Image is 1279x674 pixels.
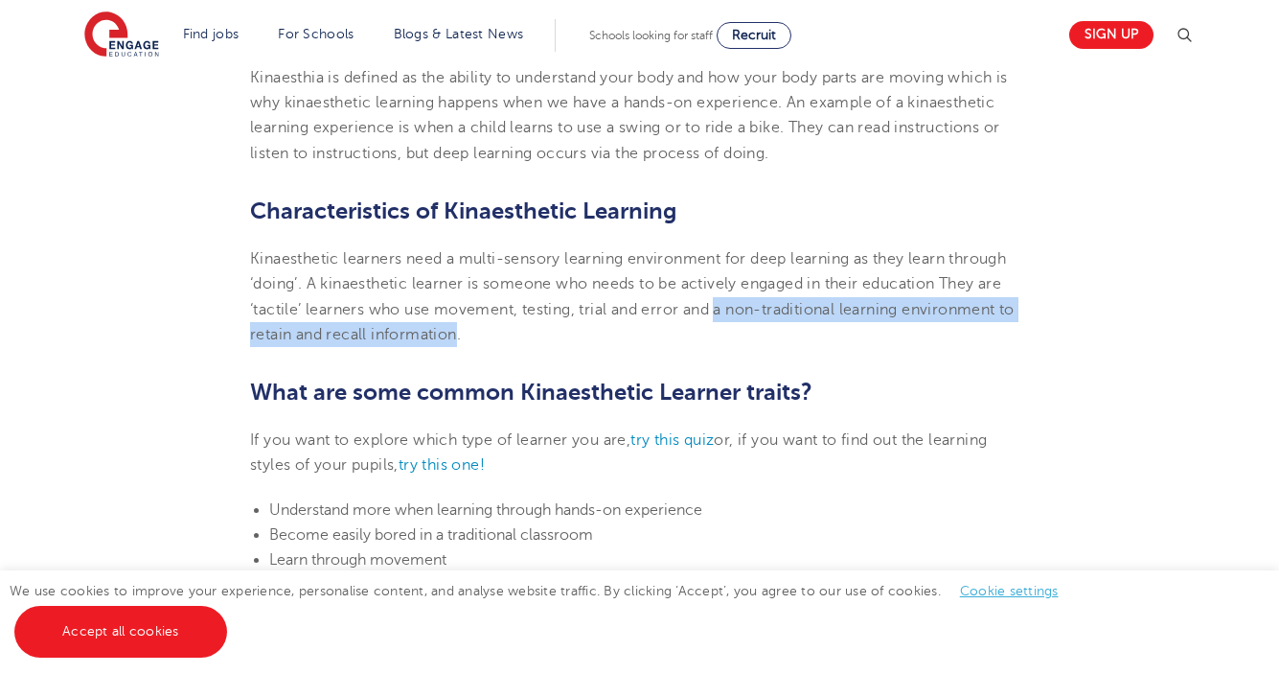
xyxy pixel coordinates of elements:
[269,526,593,544] span: Become easily bored in a traditional classroom
[278,27,354,41] a: For Schools
[250,379,812,406] span: What are some common Kinaesthetic Learner traits?
[250,198,676,224] b: Characteristics of Kinaesthetic Learning
[10,584,1078,639] span: We use cookies to improve your experience, personalise content, and analyse website traffic. By c...
[630,431,714,449] a: try this quiz
[589,29,713,42] span: Schools looking for staff
[84,12,159,59] img: Engage Education
[394,27,524,41] a: Blogs & Latest News
[250,250,1015,343] span: Kinaesthetic learners need a multi-sensory learning environment for deep learning as they learn t...
[717,22,791,49] a: Recruit
[269,501,702,519] span: Understand more when learning through hands-on experience
[183,27,240,41] a: Find jobs
[250,428,1029,478] p: If you want to explore which type of learner you are, or, if you want to find out the learning st...
[399,456,485,474] a: try this one!
[732,28,776,42] span: Recruit
[250,94,999,162] span: inaesthetic learning happens when we have a hands-on experience. An example of a kinaesthetic lea...
[14,606,227,658] a: Accept all cookies
[960,584,1059,598] a: Cookie settings
[1069,21,1153,49] a: Sign up
[269,551,446,569] span: Learn through movement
